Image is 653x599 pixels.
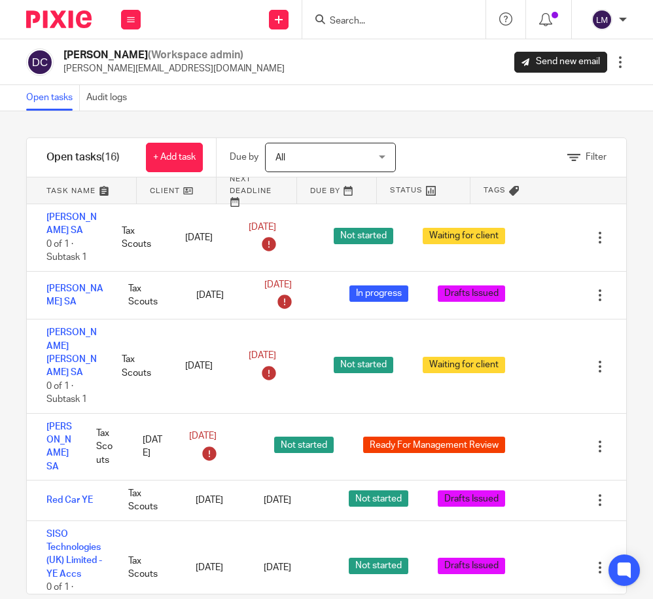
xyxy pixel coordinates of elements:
[109,218,172,258] div: Tax Scouts
[183,487,251,513] div: [DATE]
[349,285,408,302] span: In progress
[591,9,612,30] img: svg%3E
[26,85,80,111] a: Open tasks
[334,357,393,373] span: Not started
[264,280,292,289] span: [DATE]
[438,558,505,574] span: Drafts Issued
[230,151,258,164] p: Due by
[46,240,87,263] span: 0 of 1 · Subtask 1
[46,151,120,164] h1: Open tasks
[46,530,102,579] a: SISO Technologies (UK) Limited - YE Accs
[63,62,285,75] p: [PERSON_NAME][EMAIL_ADDRESS][DOMAIN_NAME]
[109,346,172,386] div: Tax Scouts
[274,437,334,453] span: Not started
[275,153,285,162] span: All
[349,558,408,574] span: Not started
[264,563,291,572] span: [DATE]
[63,48,285,62] h2: [PERSON_NAME]
[146,143,203,172] a: + Add task
[148,50,243,60] span: (Workspace admin)
[115,276,183,316] div: Tax Scouts
[183,282,251,308] div: [DATE]
[115,481,183,520] div: Tax Scouts
[249,352,276,361] span: [DATE]
[101,152,120,162] span: (16)
[514,52,607,73] a: Send new email
[26,10,92,28] img: Pixie
[249,223,276,232] span: [DATE]
[438,490,505,507] span: Drafts Issued
[130,427,176,467] div: [DATE]
[46,382,87,405] span: 0 of 1 · Subtask 1
[46,328,97,377] a: [PERSON_NAME] [PERSON_NAME] SA
[423,357,505,373] span: Waiting for client
[46,213,97,235] a: [PERSON_NAME] SA
[172,225,236,251] div: [DATE]
[334,228,393,244] span: Not started
[586,153,607,162] span: Filter
[189,431,217,441] span: [DATE]
[390,185,423,196] span: Status
[86,85,133,111] a: Audit logs
[264,496,291,505] span: [DATE]
[423,228,505,244] span: Waiting for client
[46,422,72,471] a: [PERSON_NAME] SA
[46,284,103,306] a: [PERSON_NAME] SA
[172,353,236,379] div: [DATE]
[46,496,93,505] a: Red Car YE
[83,420,130,473] div: Tax Scouts
[183,554,251,581] div: [DATE]
[438,285,505,302] span: Drafts Issued
[349,490,408,507] span: Not started
[26,48,54,76] img: svg%3E
[328,16,446,27] input: Search
[484,185,506,196] span: Tags
[115,548,183,588] div: Tax Scouts
[363,437,505,453] span: Ready For Management Review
